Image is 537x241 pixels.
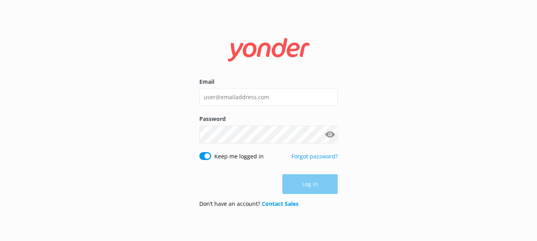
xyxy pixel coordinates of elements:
button: Show password [322,126,338,142]
label: Email [199,77,338,86]
p: Don’t have an account? [199,200,299,208]
label: Password [199,115,338,123]
a: Contact Sales [262,200,299,207]
a: Forgot password? [291,153,338,160]
input: user@emailaddress.com [199,88,338,106]
label: Keep me logged in [214,152,264,161]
